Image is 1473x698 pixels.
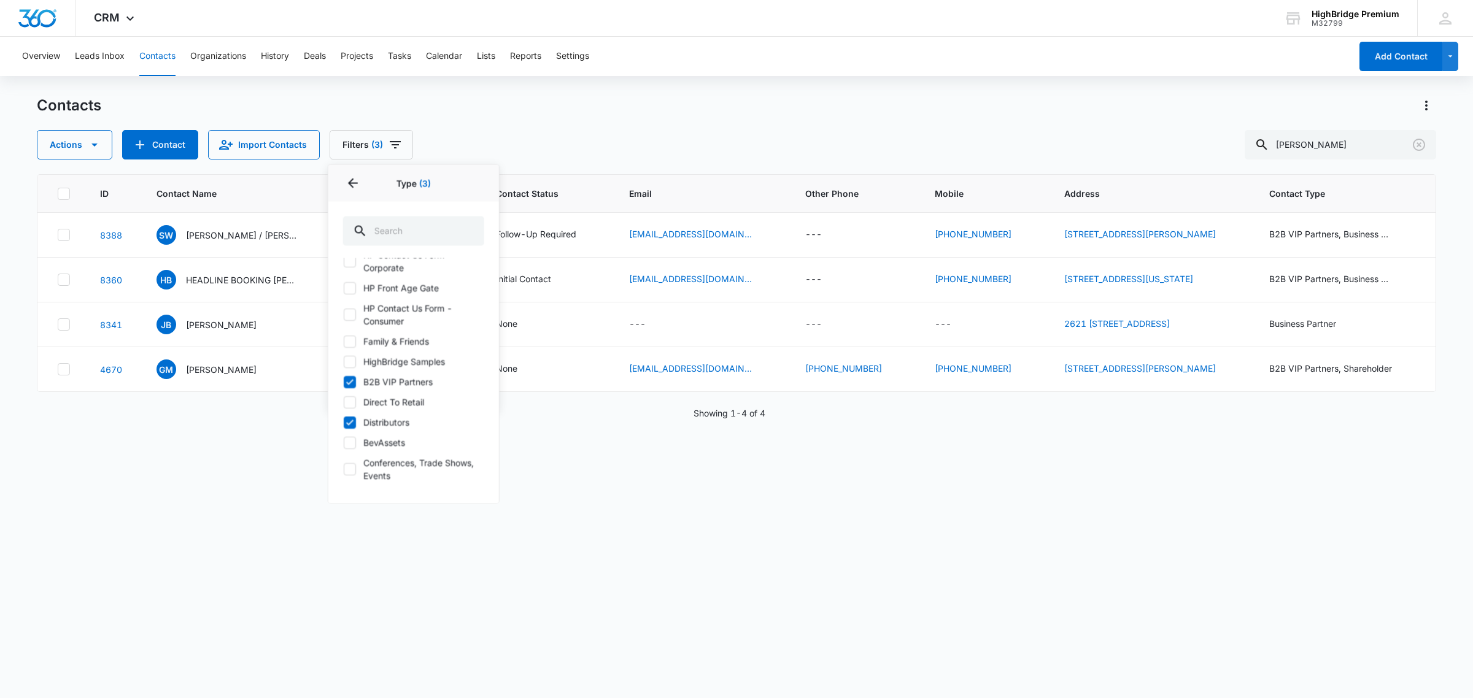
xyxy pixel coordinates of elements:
[343,302,484,328] label: HP Contact Us Form - Consumer
[1064,187,1222,200] span: Address
[343,355,484,368] label: HighBridge Samples
[629,317,668,332] div: Email - - Select to Edit Field
[1269,272,1414,287] div: Contact Type - B2B VIP Partners, Business Partner, Distributors - Select to Edit Field
[1359,42,1442,71] button: Add Contact
[496,228,598,242] div: Contact Status - Follow-Up Required - Select to Edit Field
[261,37,289,76] button: History
[139,37,176,76] button: Contacts
[37,96,101,115] h1: Contacts
[343,335,484,348] label: Family & Friends
[1312,19,1399,28] div: account id
[100,230,122,240] a: Navigate to contact details page for Steve Waller / Ros Posey/ Jon Halper
[1409,135,1429,155] button: Clear
[496,187,582,200] span: Contact Status
[186,274,296,286] p: HEADLINE BOOKING [PERSON_NAME]
[157,315,176,334] span: JB
[1064,229,1216,239] a: [STREET_ADDRESS][PERSON_NAME]
[22,37,60,76] button: Overview
[157,270,176,290] span: HB
[100,187,109,200] span: ID
[629,228,774,242] div: Email - rposey@ind-ec.com - Select to Edit Field
[1269,187,1398,200] span: Contact Type
[935,362,1011,375] a: [PHONE_NUMBER]
[157,225,319,245] div: Contact Name - Steve Waller / Ros Posey/ Jon Halper - Select to Edit Field
[343,456,484,482] label: Conferences, Trade Shows, Events
[37,130,112,159] button: Actions
[496,272,551,285] div: Initial Contact
[935,317,951,332] div: ---
[496,272,573,287] div: Contact Status - Initial Contact - Select to Edit Field
[157,359,279,379] div: Contact Name - Gregg M Steinberg - Select to Edit Field
[1312,9,1399,19] div: account name
[343,177,484,190] p: Type
[805,362,904,377] div: Other Phone - (847) 687-1698 - Select to Edit Field
[1064,317,1192,332] div: Address - 2621 10535 Agate Road, Eagle Point, OR, 97524, United States - Select to Edit Field
[75,37,125,76] button: Leads Inbox
[496,317,539,332] div: Contact Status - None - Select to Edit Field
[1269,317,1358,332] div: Contact Type - Business Partner - Select to Edit Field
[805,272,844,287] div: Other Phone - - Select to Edit Field
[1269,228,1392,240] div: B2B VIP Partners, Business Partner, Distributors
[94,11,120,24] span: CRM
[1064,363,1216,374] a: [STREET_ADDRESS][PERSON_NAME]
[343,416,484,429] label: Distributors
[805,228,844,242] div: Other Phone - - Select to Edit Field
[629,187,758,200] span: Email
[304,37,326,76] button: Deals
[510,37,541,76] button: Reports
[343,248,484,274] label: HP Contact Us Form - Corporate
[186,318,257,331] p: [PERSON_NAME]
[186,363,257,376] p: [PERSON_NAME]
[805,362,882,375] a: [PHONE_NUMBER]
[1064,274,1193,284] a: [STREET_ADDRESS][US_STATE]
[100,320,122,330] a: Navigate to contact details page for Jim Belushi
[426,37,462,76] button: Calendar
[556,37,589,76] button: Settings
[805,187,905,200] span: Other Phone
[1269,362,1414,377] div: Contact Type - B2B VIP Partners, Shareholder - Select to Edit Field
[935,362,1034,377] div: Mobile - (970) 818-2795 - Select to Edit Field
[935,228,1011,240] a: [PHONE_NUMBER]
[330,130,413,159] button: Filters
[157,225,176,245] span: SW
[388,37,411,76] button: Tasks
[805,317,844,332] div: Other Phone - - Select to Edit Field
[1269,362,1392,375] div: B2B VIP Partners, Shareholder
[343,217,484,246] input: Search
[343,174,363,193] button: Back
[371,140,383,149] span: (3)
[343,396,484,408] label: Direct To Retail
[186,229,296,242] p: [PERSON_NAME] / [PERSON_NAME]/ [PERSON_NAME]
[935,187,1035,200] span: Mobile
[1064,272,1215,287] div: Address - 135 Madison Avenue, #500, New York, NY, 10016 - Select to Edit Field
[157,359,176,379] span: GM
[1064,362,1238,377] div: Address - 2621 Walkaloosa Way, Fort Collins, CO, 80525 - Select to Edit Field
[122,130,198,159] button: Add Contact
[100,275,122,285] a: Navigate to contact details page for HEADLINE BOOKING Matt Altman
[1269,272,1392,285] div: B2B VIP Partners, Business Partner, Distributors
[805,228,822,242] div: ---
[629,362,774,377] div: Email - gmsteinberg@gmail.com - Select to Edit Field
[343,282,484,294] label: HP Front Age Gate
[419,178,431,188] span: (3)
[343,436,484,449] label: BevAssets
[1269,317,1336,330] div: Business Partner
[1417,96,1436,115] button: Actions
[496,317,517,330] div: None
[935,228,1034,242] div: Mobile - (310) 920-5316 - Select to Edit Field
[157,315,279,334] div: Contact Name - Jim Belushi - Select to Edit Field
[935,272,1011,285] a: [PHONE_NUMBER]
[805,272,822,287] div: ---
[805,317,822,332] div: ---
[629,228,752,240] a: [EMAIL_ADDRESS][DOMAIN_NAME]
[1269,228,1414,242] div: Contact Type - B2B VIP Partners, Business Partner, Distributors - Select to Edit Field
[190,37,246,76] button: Organizations
[629,272,752,285] a: [EMAIL_ADDRESS][DOMAIN_NAME]
[341,37,373,76] button: Projects
[629,272,774,287] div: Email - matt@headlinebooking.com - Select to Edit Field
[629,362,752,375] a: [EMAIL_ADDRESS][DOMAIN_NAME]
[100,364,122,375] a: Navigate to contact details page for Gregg M Steinberg
[496,228,576,240] div: Follow-Up Required
[343,375,484,388] label: B2B VIP Partners
[694,407,765,420] p: Showing 1-4 of 4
